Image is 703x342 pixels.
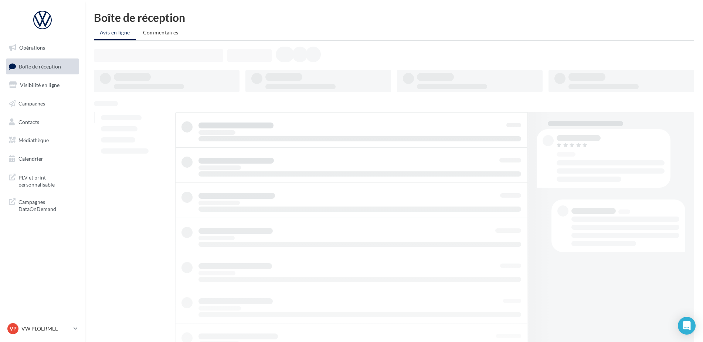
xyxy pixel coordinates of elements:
a: Campagnes [4,96,81,111]
a: Contacts [4,114,81,130]
span: VP [10,325,17,332]
span: Médiathèque [18,137,49,143]
p: VW PLOERMEL [21,325,71,332]
span: Opérations [19,44,45,51]
div: Open Intercom Messenger [678,317,696,335]
a: Boîte de réception [4,58,81,74]
a: Médiathèque [4,133,81,148]
a: Visibilité en ligne [4,77,81,93]
span: Boîte de réception [19,63,61,69]
span: Contacts [18,118,39,125]
a: Calendrier [4,151,81,167]
a: Campagnes DataOnDemand [4,194,81,216]
span: Visibilité en ligne [20,82,60,88]
span: PLV et print personnalisable [18,172,76,188]
span: Campagnes DataOnDemand [18,197,76,213]
span: Commentaires [143,29,179,36]
div: Boîte de réception [94,12,694,23]
span: Campagnes [18,100,45,107]
a: VP VW PLOERMEL [6,322,79,336]
span: Calendrier [18,155,43,162]
a: PLV et print personnalisable [4,170,81,191]
a: Opérations [4,40,81,56]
